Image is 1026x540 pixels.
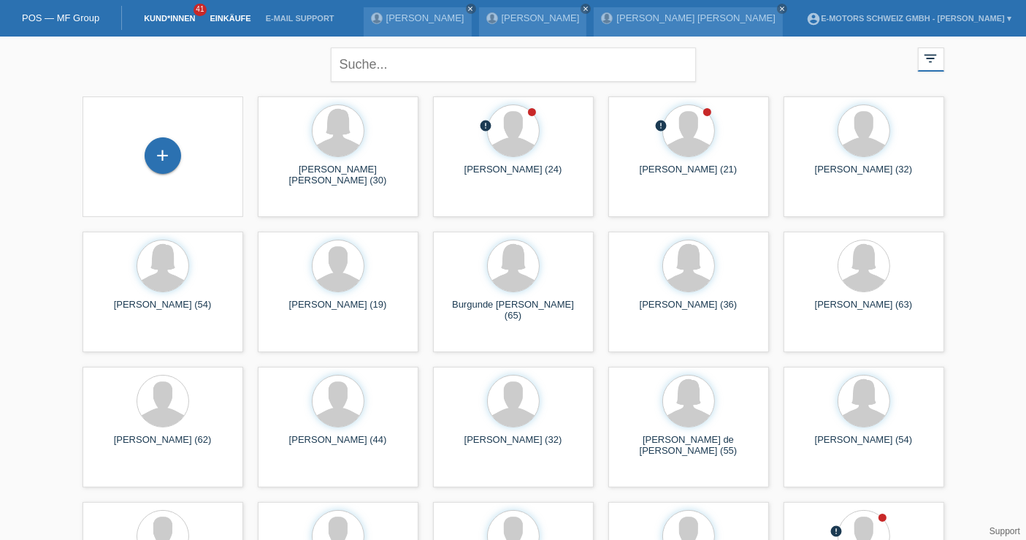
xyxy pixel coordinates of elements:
[795,434,933,457] div: [PERSON_NAME] (54)
[386,12,464,23] a: [PERSON_NAME]
[269,434,407,457] div: [PERSON_NAME] (44)
[145,143,180,168] div: Kund*in hinzufügen
[466,4,476,14] a: close
[795,299,933,322] div: [PERSON_NAME] (63)
[582,5,589,12] i: close
[194,4,207,16] span: 41
[22,12,99,23] a: POS — MF Group
[259,14,342,23] a: E-Mail Support
[799,14,1019,23] a: account_circleE-Motors Schweiz GmbH - [PERSON_NAME] ▾
[331,47,696,82] input: Suche...
[480,119,493,132] i: error
[830,525,843,538] i: error
[777,4,787,14] a: close
[94,299,231,322] div: [PERSON_NAME] (54)
[480,119,493,134] div: Unbestätigt, in Bearbeitung
[581,4,591,14] a: close
[445,434,582,457] div: [PERSON_NAME] (32)
[620,434,757,457] div: [PERSON_NAME] de [PERSON_NAME] (55)
[620,299,757,322] div: [PERSON_NAME] (36)
[795,164,933,187] div: [PERSON_NAME] (32)
[616,12,775,23] a: [PERSON_NAME] [PERSON_NAME]
[620,164,757,187] div: [PERSON_NAME] (21)
[806,12,821,26] i: account_circle
[445,299,582,322] div: Burgunde [PERSON_NAME] (65)
[989,526,1020,536] a: Support
[202,14,258,23] a: Einkäufe
[445,164,582,187] div: [PERSON_NAME] (24)
[502,12,580,23] a: [PERSON_NAME]
[655,119,668,134] div: Unbestätigt, in Bearbeitung
[655,119,668,132] i: error
[778,5,786,12] i: close
[467,5,475,12] i: close
[137,14,202,23] a: Kund*innen
[830,525,843,540] div: Unbestätigt, in Bearbeitung
[94,434,231,457] div: [PERSON_NAME] (62)
[269,164,407,187] div: [PERSON_NAME] [PERSON_NAME] (30)
[923,50,939,66] i: filter_list
[269,299,407,322] div: [PERSON_NAME] (19)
